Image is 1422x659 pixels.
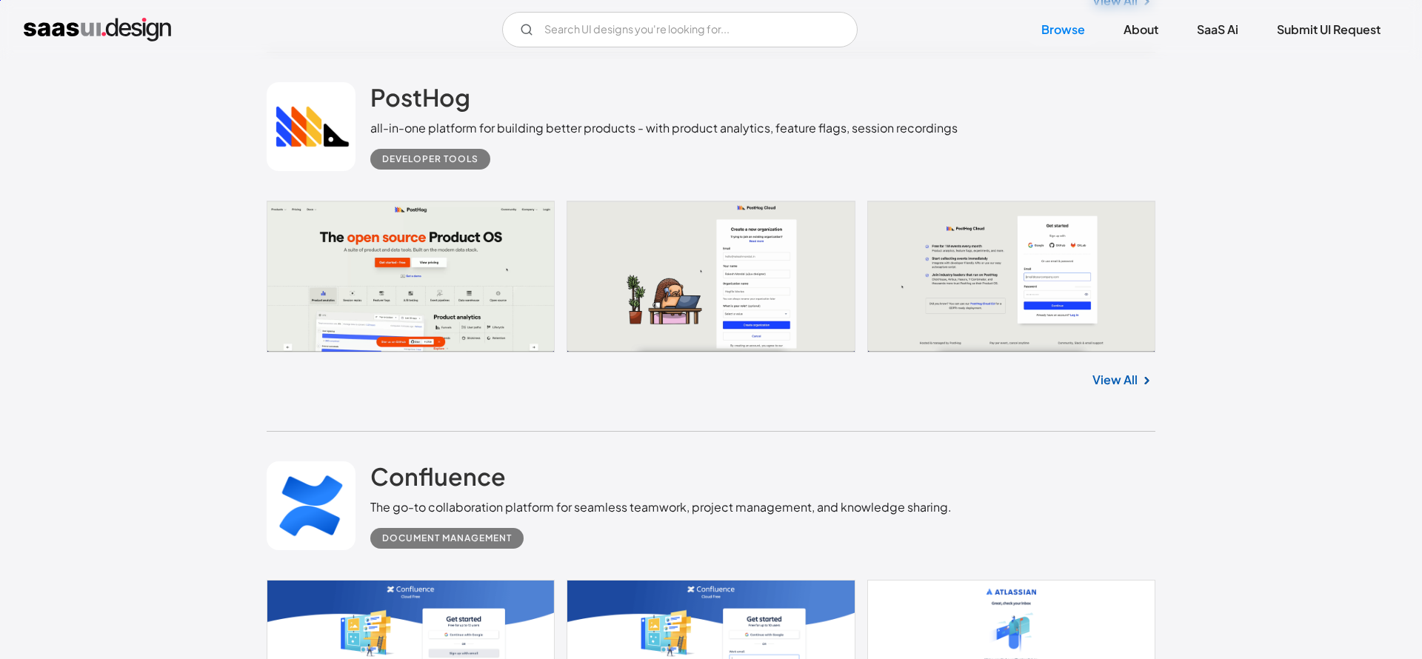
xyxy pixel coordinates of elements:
a: Submit UI Request [1259,13,1398,46]
div: Document Management [382,529,512,547]
h2: PostHog [370,82,470,112]
a: SaaS Ai [1179,13,1256,46]
a: PostHog [370,82,470,119]
a: home [24,18,171,41]
a: About [1106,13,1176,46]
a: Confluence [370,461,506,498]
a: View All [1092,371,1138,389]
div: all-in-one platform for building better products - with product analytics, feature flags, session... [370,119,958,137]
div: Developer tools [382,150,478,168]
h2: Confluence [370,461,506,491]
form: Email Form [502,12,858,47]
a: Browse [1024,13,1103,46]
input: Search UI designs you're looking for... [502,12,858,47]
div: The go-to collaboration platform for seamless teamwork, project management, and knowledge sharing. [370,498,952,516]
